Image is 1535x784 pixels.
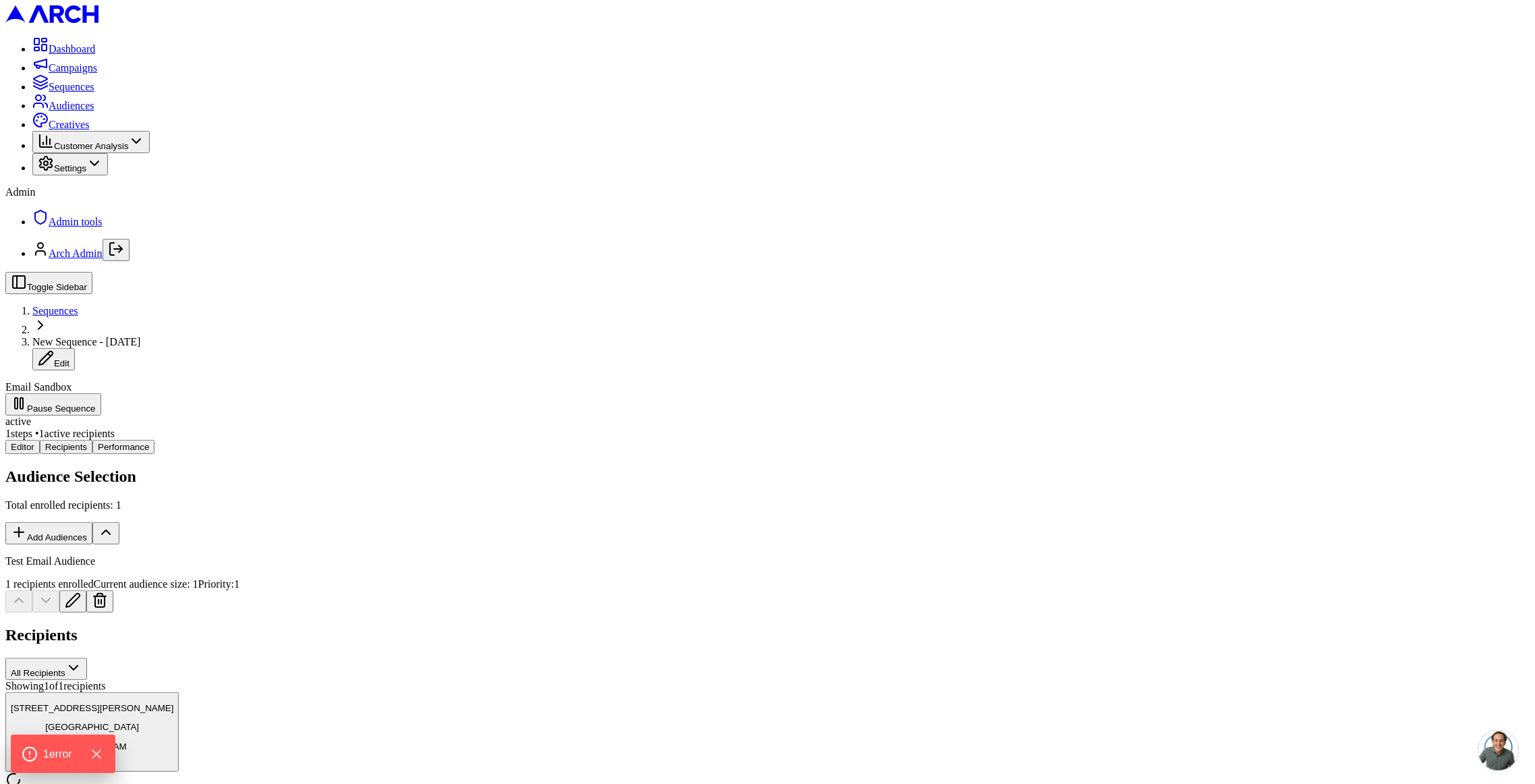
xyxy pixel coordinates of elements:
[1478,730,1519,771] div: Open chat
[103,239,130,261] button: Log out
[94,578,198,590] span: Current audience size: 1
[32,43,95,55] a: Dashboard
[49,62,97,74] span: Campaigns
[5,522,92,544] button: Add Audiences
[5,428,115,439] span: 1 steps • 1 active recipients
[198,578,240,590] span: Priority: 1
[32,336,140,347] span: New Sequence - [DATE]
[49,100,94,111] span: Audiences
[5,680,1530,692] div: Showing 1 of 1 recipients
[32,119,89,130] a: Creatives
[32,348,75,370] button: Edit
[49,119,89,130] span: Creatives
[5,393,101,416] button: Pause Sequence
[32,100,94,111] a: Audiences
[5,440,40,454] button: Editor
[5,416,1530,428] div: active
[32,81,94,92] a: Sequences
[32,62,97,74] a: Campaigns
[92,440,155,454] button: Performance
[49,216,103,227] span: Admin tools
[32,305,78,316] a: Sequences
[5,626,1530,644] h2: Recipients
[5,692,179,772] button: [STREET_ADDRESS][PERSON_NAME][GEOGRAPHIC_DATA][DATE] 09:25 AM
[40,440,92,454] button: Recipients
[27,282,87,292] span: Toggle Sidebar
[11,722,173,732] p: [GEOGRAPHIC_DATA]
[32,216,103,227] a: Admin tools
[49,81,94,92] span: Sequences
[5,499,1530,511] p: Total enrolled recipients: 1
[54,358,69,368] span: Edit
[49,43,95,55] span: Dashboard
[5,381,1530,393] div: Email Sandbox
[54,141,128,151] span: Customer Analysis
[5,305,1530,370] nav: breadcrumb
[54,163,86,173] span: Settings
[5,555,1530,567] p: Test Email Audience
[5,468,1530,486] h2: Audience Selection
[5,578,94,590] span: 1 recipients enrolled
[11,703,173,713] p: [STREET_ADDRESS][PERSON_NAME]
[5,272,92,294] button: Toggle Sidebar
[49,248,103,259] a: Arch Admin
[5,186,1530,198] div: Admin
[32,153,108,175] button: Settings
[32,131,150,153] button: Customer Analysis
